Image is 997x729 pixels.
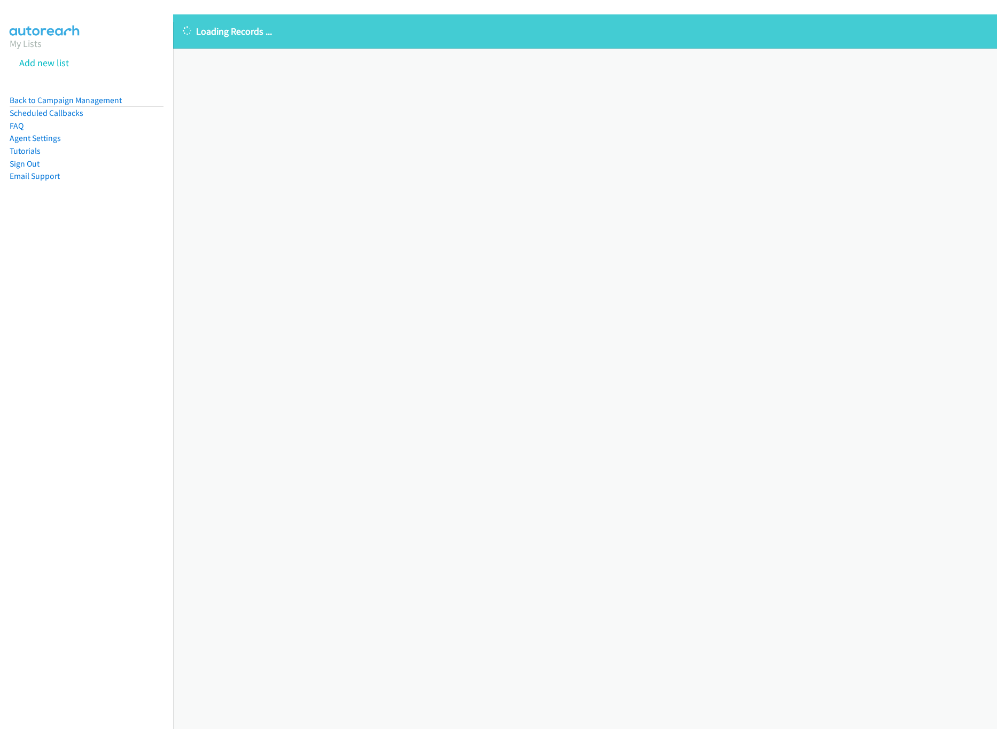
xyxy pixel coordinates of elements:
a: Sign Out [10,159,40,169]
a: Tutorials [10,146,41,156]
a: My Lists [10,37,42,50]
a: Agent Settings [10,133,61,143]
a: Back to Campaign Management [10,95,122,105]
a: FAQ [10,121,24,131]
a: Email Support [10,171,60,181]
a: Add new list [19,57,69,69]
a: Scheduled Callbacks [10,108,83,118]
p: Loading Records ... [183,24,987,38]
